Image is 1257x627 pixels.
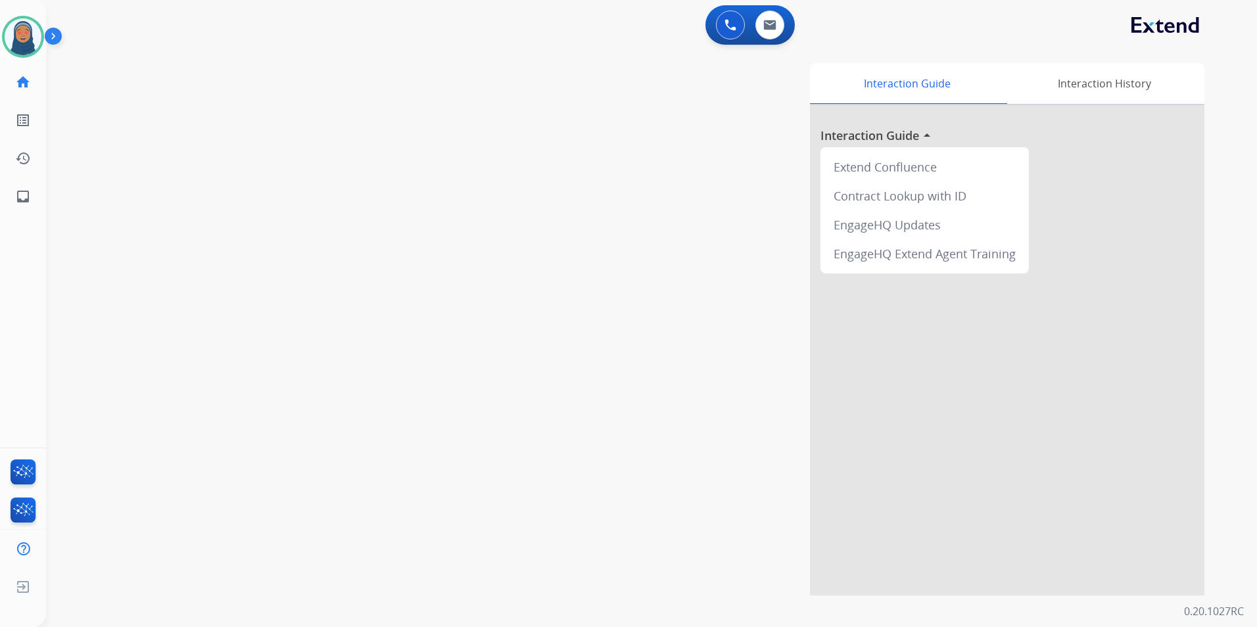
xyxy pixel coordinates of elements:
div: Contract Lookup with ID [826,181,1024,210]
mat-icon: history [15,151,31,166]
mat-icon: home [15,74,31,90]
div: Interaction History [1004,63,1204,104]
div: EngageHQ Extend Agent Training [826,239,1024,268]
div: Extend Confluence [826,152,1024,181]
div: Interaction Guide [810,63,1004,104]
mat-icon: inbox [15,189,31,204]
img: avatar [5,18,41,55]
div: EngageHQ Updates [826,210,1024,239]
mat-icon: list_alt [15,112,31,128]
p: 0.20.1027RC [1184,603,1244,619]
